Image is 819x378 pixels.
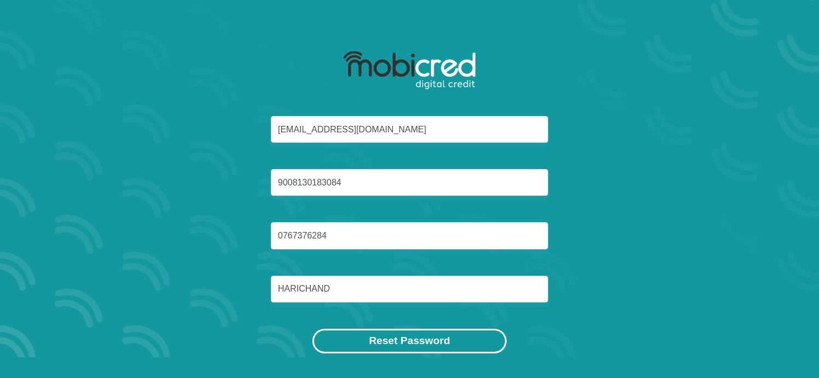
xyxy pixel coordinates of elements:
input: ID Number [271,169,548,196]
input: Email [271,116,548,143]
input: Cellphone Number [271,222,548,249]
input: Surname [271,276,548,303]
button: Reset Password [312,329,506,353]
img: mobicred logo [344,51,475,90]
